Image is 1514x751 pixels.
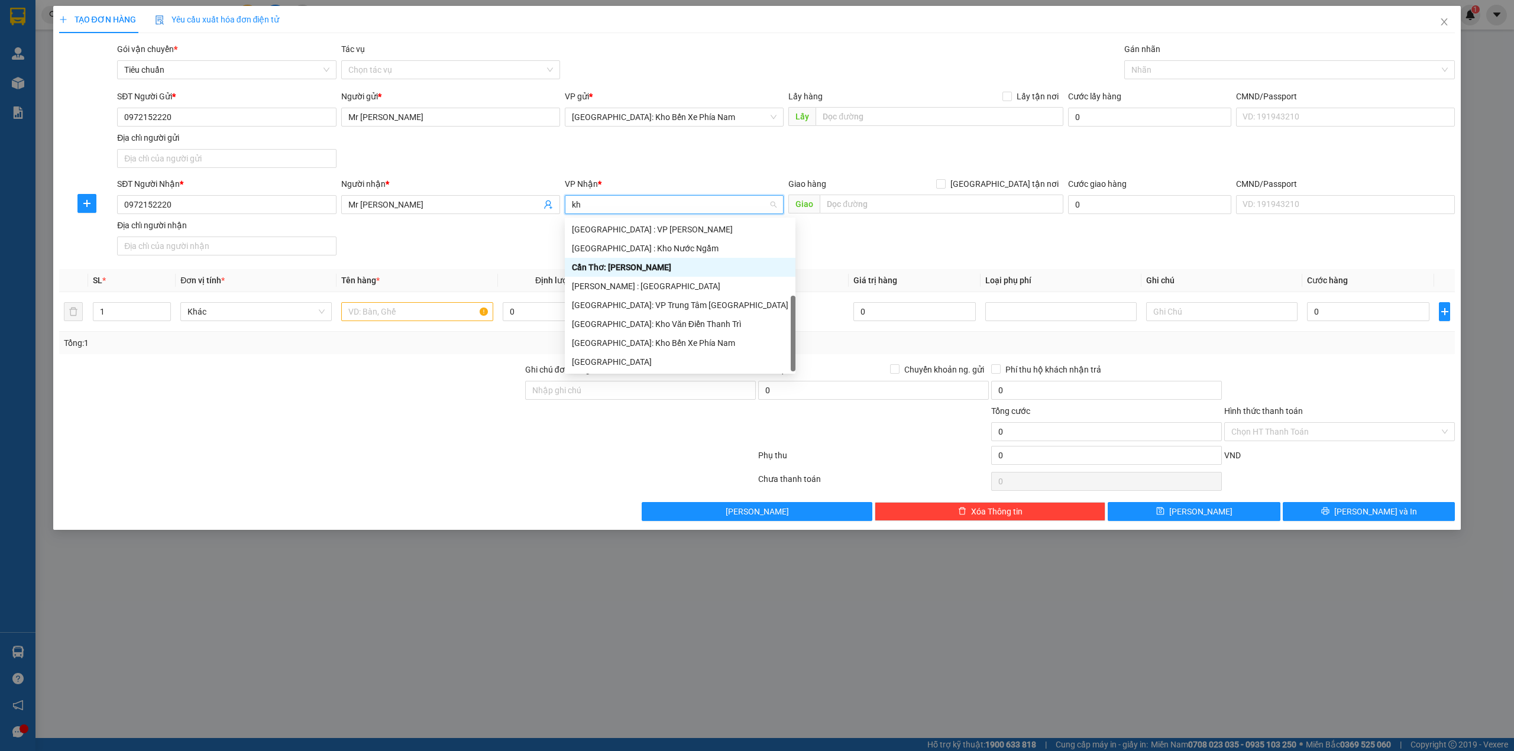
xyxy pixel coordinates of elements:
input: Cước lấy hàng [1068,108,1231,127]
label: Tác vụ [341,44,365,54]
span: delete [958,507,966,516]
span: TẠO ĐƠN HÀNG [59,15,136,24]
div: Đà Nẵng : VP Thanh Khê [565,220,795,239]
div: Địa chỉ người nhận [117,219,336,232]
span: [PERSON_NAME] [726,505,789,518]
div: Nha Trang: Kho Bến Xe Phía Nam [565,334,795,352]
button: deleteXóa Thông tin [875,502,1105,521]
span: [PERSON_NAME] [1169,505,1232,518]
input: Ghi chú đơn hàng [525,381,756,400]
div: Địa chỉ người gửi [117,131,336,144]
label: Hình thức thanh toán [1224,406,1303,416]
span: SL [93,276,102,285]
span: Giao [788,195,820,213]
div: [GEOGRAPHIC_DATA] : Kho Nước Ngầm [572,242,788,255]
span: Phí thu hộ khách nhận trả [1001,363,1106,376]
span: Nha Trang: Kho Bến Xe Phía Nam [572,108,777,126]
input: Địa chỉ của người gửi [117,149,336,168]
div: VP gửi [565,90,784,103]
div: Cần Thơ: [PERSON_NAME] [572,261,788,274]
span: Định lượng [535,276,577,285]
input: 0 [853,302,976,321]
div: SĐT Người Nhận [117,177,336,190]
button: save[PERSON_NAME] [1108,502,1280,521]
label: Cước giao hàng [1068,179,1127,189]
span: Tổng cước [991,406,1030,416]
span: Giao hàng [788,179,826,189]
span: [GEOGRAPHIC_DATA] tận nơi [946,177,1063,190]
div: CMND/Passport [1236,177,1455,190]
div: Người gửi [341,90,560,103]
th: Ghi chú [1141,269,1302,292]
div: [GEOGRAPHIC_DATA]: VP Trung Tâm [GEOGRAPHIC_DATA] [572,299,788,312]
div: Chưa thanh toán [757,472,990,493]
div: [GEOGRAPHIC_DATA] [572,355,788,368]
label: Gán nhãn [1124,44,1160,54]
span: Chuyển khoản ng. gửi [900,363,989,376]
span: VP Nhận [565,179,598,189]
div: Hồ Chí Minh : Kho Quận 12 [565,277,795,296]
div: Hà Nội: Kho Văn Điển Thanh Trì [565,315,795,334]
button: plus [77,194,96,213]
div: [GEOGRAPHIC_DATA]: Kho Bến Xe Phía Nam [572,336,788,349]
div: [GEOGRAPHIC_DATA] : VP [PERSON_NAME] [572,223,788,236]
span: Tên hàng [341,276,380,285]
input: Địa chỉ của người nhận [117,237,336,255]
span: printer [1321,507,1329,516]
span: [PERSON_NAME] và In [1334,505,1417,518]
span: Đơn vị tính [180,276,225,285]
input: Cước giao hàng [1068,195,1231,214]
span: user-add [544,200,553,209]
div: [PERSON_NAME] : [GEOGRAPHIC_DATA] [572,280,788,293]
div: Phụ thu [757,449,990,470]
span: Yêu cầu xuất hóa đơn điện tử [155,15,280,24]
span: Giá trị hàng [853,276,897,285]
button: plus [1439,302,1450,321]
div: Cần Thơ: Kho Ninh Kiều [565,258,795,277]
input: Ghi Chú [1146,302,1298,321]
div: Tổng: 1 [64,336,584,349]
input: Dọc đường [820,195,1063,213]
span: save [1156,507,1164,516]
span: Lấy hàng [788,92,823,101]
div: SĐT Người Gửi [117,90,336,103]
span: Gói vận chuyển [117,44,177,54]
span: Khác [187,303,325,321]
div: Người nhận [341,177,560,190]
button: Close [1428,6,1461,39]
div: CMND/Passport [1236,90,1455,103]
span: close [1439,17,1449,27]
label: Cước lấy hàng [1068,92,1121,101]
th: Loại phụ phí [981,269,1141,292]
span: plus [59,15,67,24]
span: plus [1439,307,1450,316]
span: plus [78,199,96,208]
label: Ghi chú đơn hàng [525,365,590,374]
span: Tiêu chuẩn [124,61,329,79]
div: Khánh Hòa: VP Trung Tâm TP Nha Trang [565,296,795,315]
span: Xóa Thông tin [971,505,1023,518]
span: Lấy [788,107,816,126]
img: icon [155,15,164,25]
span: Thu Hộ [758,365,785,374]
button: delete [64,302,83,321]
span: Lấy tận nơi [1012,90,1063,103]
span: VND [1224,451,1241,460]
button: [PERSON_NAME] [642,502,872,521]
div: Khánh Hòa [565,352,795,371]
input: Dọc đường [816,107,1063,126]
div: Hà Nội : Kho Nước Ngầm [565,239,795,258]
div: [GEOGRAPHIC_DATA]: Kho Văn Điển Thanh Trì [572,318,788,331]
button: printer[PERSON_NAME] và In [1283,502,1455,521]
span: Cước hàng [1307,276,1348,285]
input: VD: Bàn, Ghế [341,302,493,321]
